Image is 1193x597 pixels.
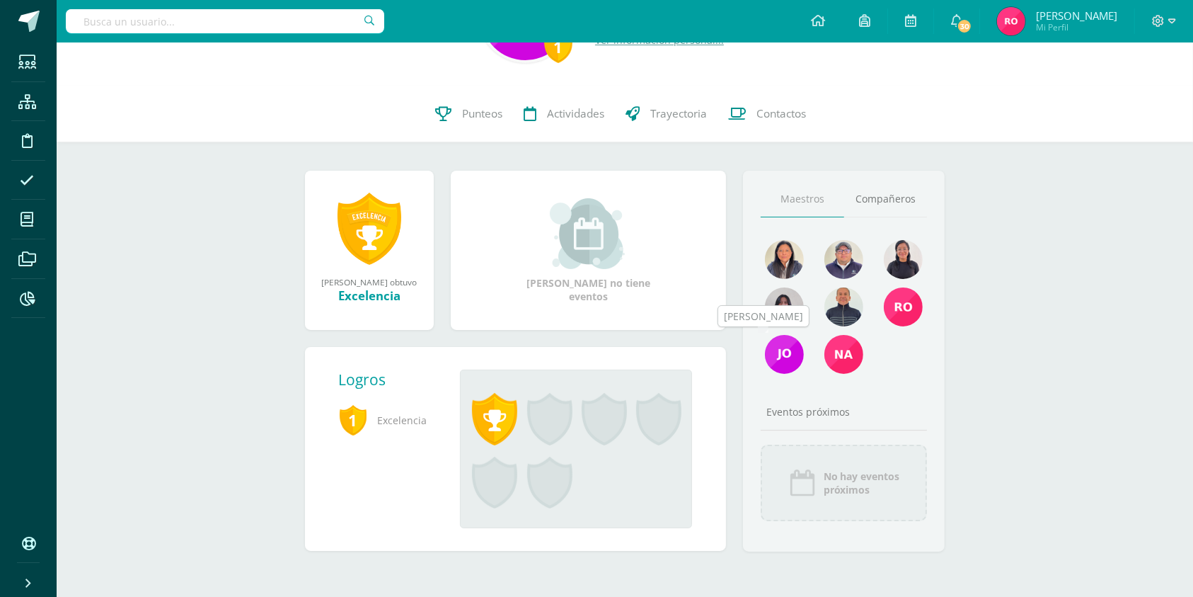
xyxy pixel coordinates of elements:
div: [PERSON_NAME] [724,309,803,324]
span: No hay eventos próximos [824,470,900,496]
img: 2ddf17aa42d48e65540e09895ae282fd.png [765,335,804,374]
a: Contactos [717,86,817,142]
span: Actividades [547,106,604,121]
div: Excelencia [319,288,420,304]
a: Trayectoria [615,86,717,142]
img: f2596fff22ce10e3356730cf971142ab.png [824,240,863,279]
a: Punteos [425,86,513,142]
div: [PERSON_NAME] no tiene eventos [517,198,659,303]
img: 041e67bb1815648f1c28e9f895bf2be1.png [884,240,923,279]
div: Logros [339,370,449,390]
span: Punteos [462,106,502,121]
a: Compañeros [844,181,928,217]
img: event_icon.png [788,469,817,497]
img: a75a92b661b020fb4a252a07254d3823.png [824,288,863,326]
img: 03bedc8e89e9ad7d908873b386a18aa1.png [824,335,863,374]
img: event_small.png [550,198,627,269]
span: 30 [957,18,972,34]
div: Eventos próximos [761,405,928,419]
span: Trayectoria [650,106,707,121]
img: c32ad82329b44bc9061dc23c1c7658f9.png [765,288,804,326]
span: [PERSON_NAME] [1036,8,1117,23]
span: Excelencia [339,401,438,440]
div: [PERSON_NAME] obtuvo [319,276,420,288]
span: Contactos [756,106,806,121]
img: 9ed3ab4ddce8f95826e4430dc4482ce6.png [997,7,1025,35]
div: 1 [544,30,572,63]
input: Busca un usuario... [66,9,384,33]
a: Maestros [761,181,844,217]
span: 1 [339,404,367,436]
a: Actividades [513,86,615,142]
img: d1743a41237682a7a2aaad5eb7657aa7.png [765,240,804,279]
img: 5b128c088b3bc6462d39a613088c2279.png [884,288,923,326]
span: Mi Perfil [1036,21,1117,33]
